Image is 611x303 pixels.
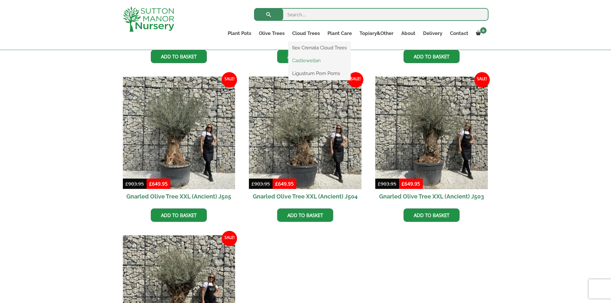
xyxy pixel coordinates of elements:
[288,56,351,65] a: Castlewellan
[288,43,351,53] a: Ilex Crenata Cloud Trees
[474,72,490,88] span: Sale!
[224,29,255,38] a: Plant Pots
[378,181,396,187] bdi: 903.95
[222,72,237,88] span: Sale!
[375,77,488,189] img: Gnarled Olive Tree XXL (Ancient) J503
[419,29,446,38] a: Delivery
[403,50,460,63] a: Add to basket: “Gnarled Olive Tree XXL (Ancient) J506”
[123,77,235,189] img: Gnarled Olive Tree XXL (Ancient) J505
[375,189,488,204] h2: Gnarled Olive Tree XXL (Ancient) J503
[277,208,333,222] a: Add to basket: “Gnarled Olive Tree XXL (Ancient) J504”
[324,29,356,38] a: Plant Care
[480,27,487,34] span: 0
[123,189,235,204] h2: Gnarled Olive Tree XXL (Ancient) J505
[149,181,152,187] span: £
[251,181,254,187] span: £
[275,181,294,187] bdi: 649.95
[249,77,361,204] a: Sale! Gnarled Olive Tree XXL (Ancient) J504
[275,181,278,187] span: £
[249,189,361,204] h2: Gnarled Olive Tree XXL (Ancient) J504
[378,181,381,187] span: £
[446,29,472,38] a: Contact
[125,181,144,187] bdi: 903.95
[123,6,174,32] img: logo
[375,77,488,204] a: Sale! Gnarled Olive Tree XXL (Ancient) J503
[125,181,128,187] span: £
[348,72,363,88] span: Sale!
[288,29,324,38] a: Cloud Trees
[288,69,351,78] a: Ligustrum Pom Poms
[222,231,237,246] span: Sale!
[149,181,168,187] bdi: 649.95
[397,29,419,38] a: About
[254,8,488,21] input: Search...
[402,181,420,187] bdi: 649.95
[403,208,460,222] a: Add to basket: “Gnarled Olive Tree XXL (Ancient) J503”
[255,29,288,38] a: Olive Trees
[251,181,270,187] bdi: 903.95
[356,29,397,38] a: Topiary&Other
[151,50,207,63] a: Add to basket: “Gnarled Olive Tree XXL (Ancient) J516”
[151,208,207,222] a: Add to basket: “Gnarled Olive Tree XXL (Ancient) J505”
[402,181,404,187] span: £
[472,29,488,38] a: 0
[249,77,361,189] img: Gnarled Olive Tree XXL (Ancient) J504
[277,50,333,63] a: Add to basket: “Gnarled Olive Tree XXL (Ancient) J514”
[123,77,235,204] a: Sale! Gnarled Olive Tree XXL (Ancient) J505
